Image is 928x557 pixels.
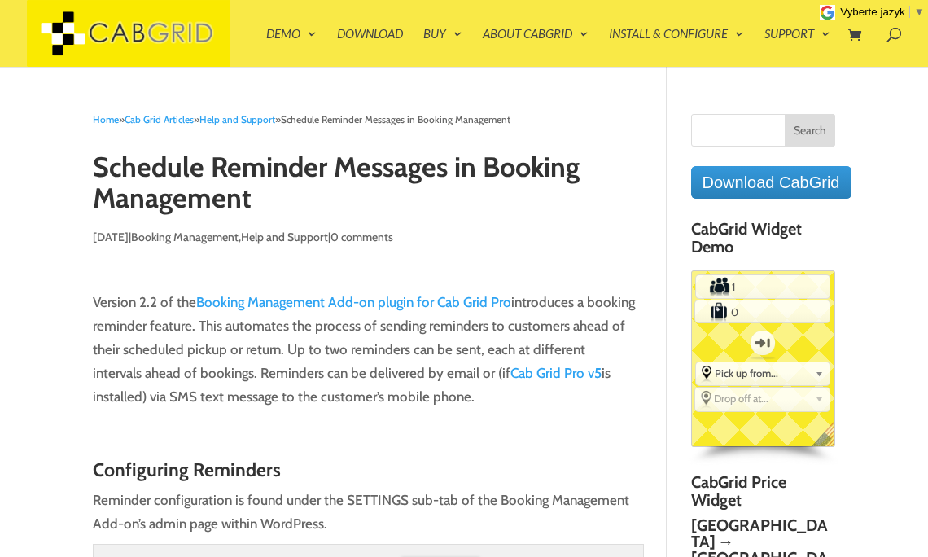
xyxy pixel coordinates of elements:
h1: Schedule Reminder Messages in Booking Management [93,152,644,221]
a: Download [337,28,403,67]
iframe: chat widget [827,455,928,533]
a: Buy [423,28,462,67]
a: CabGrid Taxi Plugin [27,23,230,40]
span: English [812,422,847,458]
a: Install & Configure [609,28,744,67]
a: Cab Grid Articles [125,113,194,125]
label: Number of Suitcases [696,301,729,322]
h2: Configuring Reminders [93,460,644,489]
span: Pick up from... [715,366,808,379]
span: [DATE] [93,230,129,244]
span: Schedule Reminder Messages in Booking Management [281,113,510,125]
span: » » » [93,113,510,125]
h4: CabGrid Widget Demo [691,220,835,264]
a: Demo [266,28,317,67]
input: Number of Suitcases [729,300,796,322]
div: Select the place the destination address is within [695,388,830,409]
label: Number of Passengers [697,276,730,297]
a: Support [764,28,830,67]
label: One-way [742,324,784,362]
div: Select the place the starting address falls within [696,362,830,384]
a: Help and Support [199,113,275,125]
p: Version 2.2 of the introduces a booking reminder feature. This automates the process of sending r... [93,291,644,423]
span: Vyberte jazyk [840,6,905,18]
a: Booking Management [131,230,239,244]
input: Number of Passengers [730,276,796,297]
a: Booking Management Add-on plugin for Cab Grid Pro [196,294,511,310]
span: Drop off at... [714,392,809,405]
span: ▼ [914,6,925,18]
a: Vyberte jazyk​ [840,6,925,18]
a: Cab Grid Pro v5 [510,365,602,381]
a: Help and Support [241,230,328,244]
a: About CabGrid [483,28,589,67]
input: Search [785,114,835,147]
p: | , | [93,226,644,261]
a: Home [93,113,119,125]
h4: CabGrid Price Widget [691,473,835,517]
a: 0 comments [330,230,393,244]
a: Download CabGrid [691,166,851,199]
